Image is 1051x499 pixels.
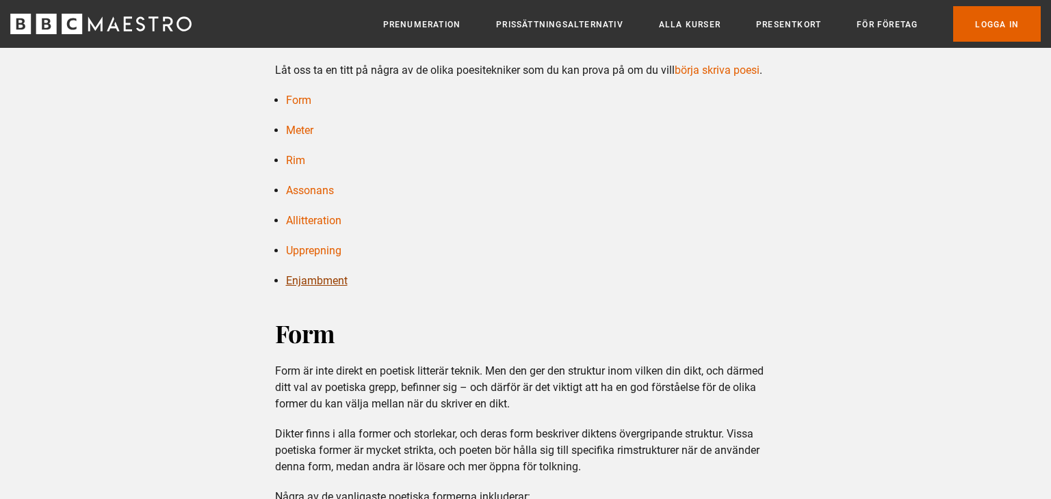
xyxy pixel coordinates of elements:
[286,214,341,227] a: Allitteration
[383,18,461,31] a: Prenumeration
[286,154,305,167] a: Rim
[760,64,762,77] font: .
[286,94,311,107] a: Form
[496,20,623,29] font: Prissättningsalternativ
[383,20,461,29] font: Prenumeration
[10,14,192,34] svg: BBC Maestro
[756,18,821,31] a: Presentkort
[675,64,760,77] a: börja skriva poesi
[286,274,348,287] a: Enjambment
[857,20,918,29] font: För företag
[496,18,623,31] a: Prissättningsalternativ
[756,20,821,29] font: Presentkort
[286,124,313,137] a: Meter
[659,20,721,29] font: Alla kurser
[953,6,1041,41] a: Logga in
[857,18,918,31] a: För företag
[286,244,341,257] a: Upprepning
[659,18,721,31] a: Alla kurser
[275,364,764,410] font: Form är inte direkt en poetisk litterär teknik. Men den ger den struktur inom vilken din dikt, oc...
[275,427,760,473] font: Dikter finns i alla former och storlekar, och deras form beskriver diktens övergripande struktur....
[275,64,675,77] font: Låt oss ta en titt på några av de olika poesitekniker som du kan prova på om du vill
[286,184,334,197] a: Assonans
[383,6,1041,41] nav: Primär
[975,20,1019,29] font: Logga in
[275,316,335,349] font: Form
